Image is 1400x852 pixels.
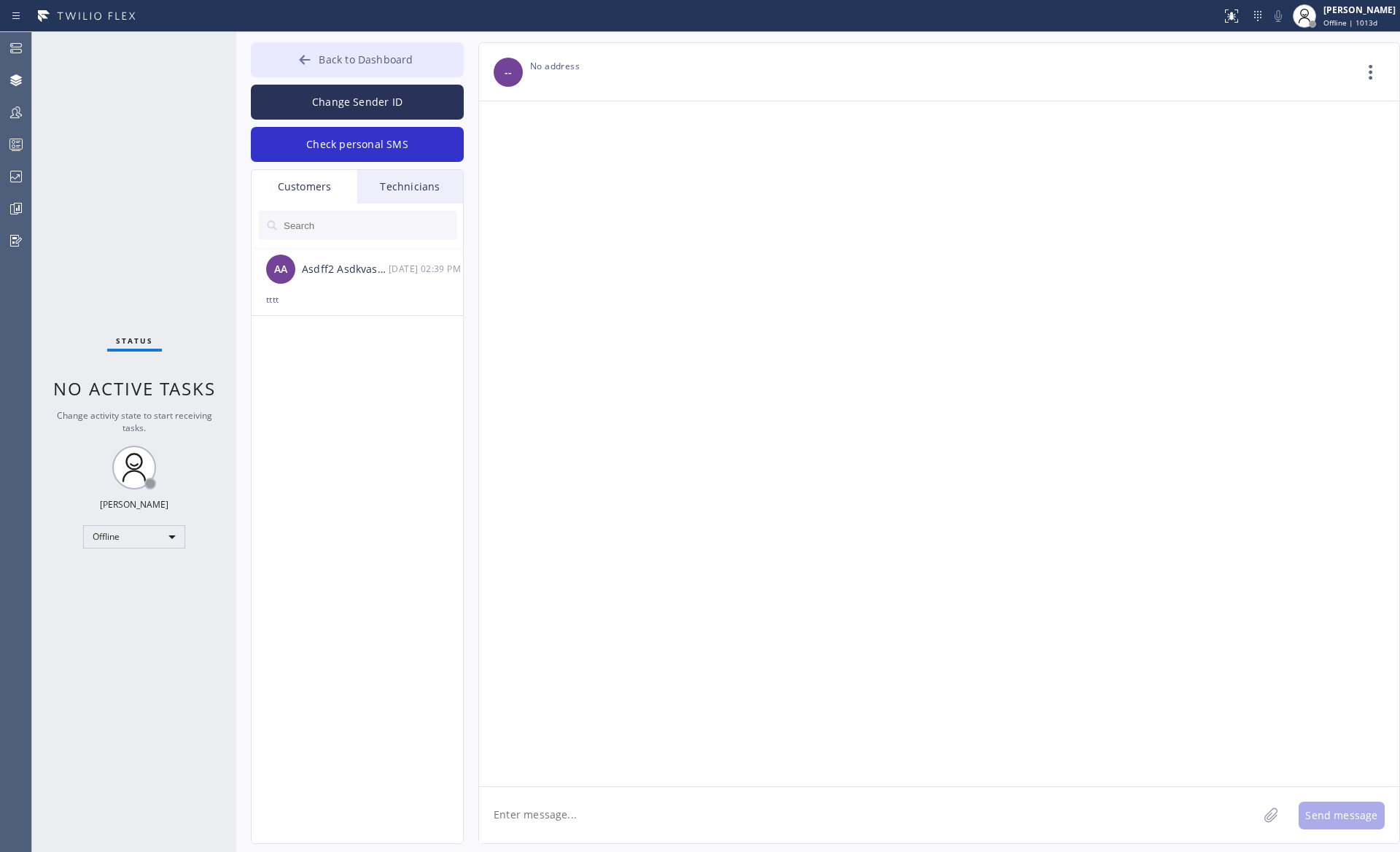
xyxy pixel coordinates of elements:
div: Offline [83,525,185,549]
span: AA [274,261,287,278]
span: Status [116,336,153,346]
button: Back to Dashboard [251,42,464,77]
div: Customers [252,170,357,204]
button: Change Sender ID [251,85,464,120]
span: Change activity state to start receiving tasks. [57,409,212,434]
div: [PERSON_NAME] [100,498,168,511]
button: Send message [1299,802,1385,829]
span: -- [505,64,512,81]
div: [PERSON_NAME] [1323,4,1396,16]
span: Back to Dashboard [319,53,413,66]
div: 07/31/2023 7:39 AM [389,260,464,277]
span: Offline | 1013d [1323,18,1377,28]
button: Check personal SMS [251,127,464,162]
button: Mute [1268,6,1288,26]
span: No active tasks [53,376,216,400]
input: Search [282,211,457,240]
div: Technicians [357,170,463,204]
div: No address [530,58,580,74]
div: Asdff2 Asdkvasdv [302,261,389,278]
div: tttt [266,291,448,308]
